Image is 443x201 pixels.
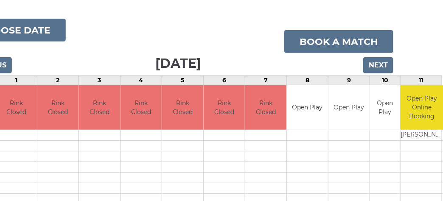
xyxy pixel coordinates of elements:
[204,76,245,85] td: 6
[162,76,204,85] td: 5
[328,76,370,85] td: 9
[245,85,286,130] td: Rink Closed
[287,85,328,130] td: Open Play
[37,76,79,85] td: 2
[37,85,79,130] td: Rink Closed
[121,85,162,130] td: Rink Closed
[401,76,442,85] td: 11
[79,76,121,85] td: 3
[370,76,401,85] td: 10
[370,85,400,130] td: Open Play
[121,76,162,85] td: 4
[287,76,328,85] td: 8
[162,85,203,130] td: Rink Closed
[204,85,245,130] td: Rink Closed
[363,57,393,73] input: Next
[79,85,120,130] td: Rink Closed
[284,30,393,53] a: Book a match
[328,85,370,130] td: Open Play
[245,76,287,85] td: 7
